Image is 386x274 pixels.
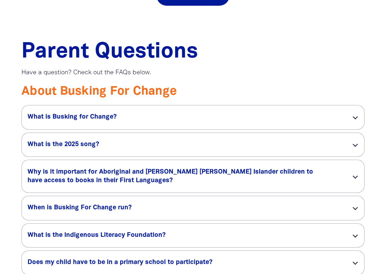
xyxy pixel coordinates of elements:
[28,204,342,212] h5: When is Busking For Change run?
[28,231,342,240] h5: What is the Indigenous Literacy Foundation?
[21,86,177,97] span: About Busking For Change
[28,168,342,185] h5: Why is it important for Aboriginal and [PERSON_NAME] [PERSON_NAME] Islander children to have acce...
[28,258,342,267] h5: Does my child have to be in a primary school to participate?
[28,113,342,121] h5: What is Busking for Change?
[21,42,198,62] span: Parent Questions
[21,69,365,77] p: Have a question? Check out the FAQs below.
[28,140,342,149] h5: What is the 2025 song?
